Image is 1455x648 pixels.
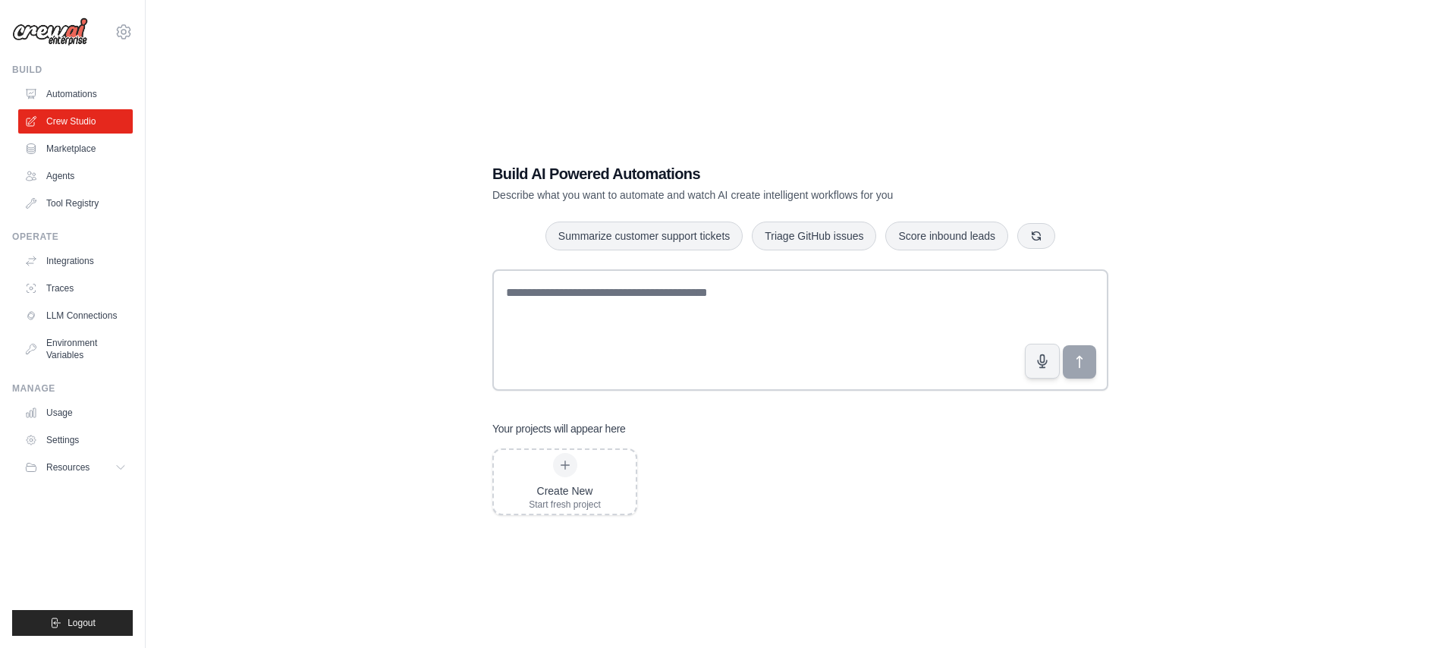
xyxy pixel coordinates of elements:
div: Build [12,64,133,76]
div: Start fresh project [529,499,601,511]
div: Manage [12,382,133,395]
a: Integrations [18,249,133,273]
a: Tool Registry [18,191,133,215]
a: Traces [18,276,133,300]
a: Automations [18,82,133,106]
a: Usage [18,401,133,425]
button: Triage GitHub issues [752,222,876,250]
span: Resources [46,461,90,473]
span: Logout [68,617,96,629]
div: Operate [12,231,133,243]
p: Describe what you want to automate and watch AI create intelligent workflows for you [492,187,1002,203]
button: Score inbound leads [885,222,1008,250]
a: Environment Variables [18,331,133,367]
h1: Build AI Powered Automations [492,163,1002,184]
button: Get new suggestions [1017,223,1055,249]
a: Agents [18,164,133,188]
button: Resources [18,455,133,480]
h3: Your projects will appear here [492,421,626,436]
button: Click to speak your automation idea [1025,344,1060,379]
img: Logo [12,17,88,46]
a: Settings [18,428,133,452]
button: Summarize customer support tickets [545,222,743,250]
a: Crew Studio [18,109,133,134]
a: LLM Connections [18,304,133,328]
div: Create New [529,483,601,499]
a: Marketplace [18,137,133,161]
button: Logout [12,610,133,636]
